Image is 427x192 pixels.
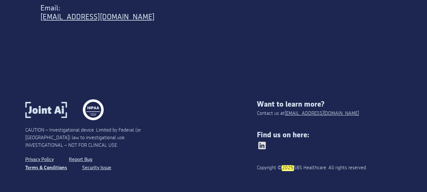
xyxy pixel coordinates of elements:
[285,110,359,117] a: [EMAIL_ADDRESS][DOMAIN_NAME]
[257,164,373,172] div: Copyright © SBS Healthcare. All rights reserved.
[257,131,402,139] div: Find us on here:
[82,164,111,172] a: Security Issue
[69,156,92,164] a: Report Bug
[257,110,359,117] div: Contact us at
[25,156,54,164] a: Privacy Policy
[40,13,387,22] a: [EMAIL_ADDRESS][DOMAIN_NAME]
[282,165,294,171] em: 2025
[257,100,402,109] div: Want to learn more?
[25,127,141,149] div: CAUTION – Investigational device. Limited by Federal (or [GEOGRAPHIC_DATA]) law to investigationa...
[25,164,67,172] a: Terms & Conditions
